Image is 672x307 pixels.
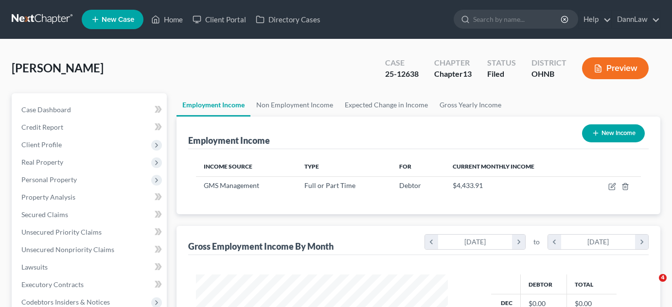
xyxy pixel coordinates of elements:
[146,11,188,28] a: Home
[21,140,62,149] span: Client Profile
[14,223,167,241] a: Unsecured Priority Claims
[251,11,325,28] a: Directory Cases
[21,123,63,131] span: Credit Report
[304,163,319,170] span: Type
[453,181,483,189] span: $4,433.91
[21,228,102,236] span: Unsecured Priority Claims
[399,181,421,189] span: Debtor
[434,68,472,80] div: Chapter
[582,57,649,79] button: Preview
[21,175,77,184] span: Personal Property
[14,119,167,136] a: Credit Report
[21,158,63,166] span: Real Property
[304,181,355,189] span: Full or Part Time
[579,11,611,28] a: Help
[399,163,411,170] span: For
[438,235,513,249] div: [DATE]
[531,68,566,80] div: OHNB
[385,68,419,80] div: 25-12638
[14,258,167,276] a: Lawsuits
[14,188,167,206] a: Property Analysis
[487,68,516,80] div: Filed
[177,93,250,117] a: Employment Income
[561,235,636,249] div: [DATE]
[21,105,71,114] span: Case Dashboard
[21,280,84,289] span: Executory Contracts
[612,11,660,28] a: DannLaw
[250,93,339,117] a: Non Employment Income
[453,163,534,170] span: Current Monthly Income
[487,57,516,68] div: Status
[21,193,75,201] span: Property Analysis
[14,241,167,258] a: Unsecured Nonpriority Claims
[21,210,68,219] span: Secured Claims
[188,240,334,252] div: Gross Employment Income By Month
[531,57,566,68] div: District
[434,57,472,68] div: Chapter
[473,10,562,28] input: Search by name...
[567,274,617,294] th: Total
[14,101,167,119] a: Case Dashboard
[533,237,540,247] span: to
[639,274,662,297] iframe: Intercom live chat
[659,274,667,282] span: 4
[635,235,648,249] i: chevron_right
[21,245,114,254] span: Unsecured Nonpriority Claims
[434,93,507,117] a: Gross Yearly Income
[14,276,167,293] a: Executory Contracts
[548,235,561,249] i: chevron_left
[582,124,645,142] button: New Income
[188,11,251,28] a: Client Portal
[12,61,104,75] span: [PERSON_NAME]
[385,57,419,68] div: Case
[204,181,259,189] span: GMS Management
[21,263,48,271] span: Lawsuits
[512,235,525,249] i: chevron_right
[463,69,472,78] span: 13
[188,135,270,146] div: Employment Income
[102,16,134,23] span: New Case
[14,206,167,223] a: Secured Claims
[425,235,438,249] i: chevron_left
[204,163,252,170] span: Income Source
[21,298,110,306] span: Codebtors Insiders & Notices
[339,93,434,117] a: Expected Change in Income
[521,274,567,294] th: Debtor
